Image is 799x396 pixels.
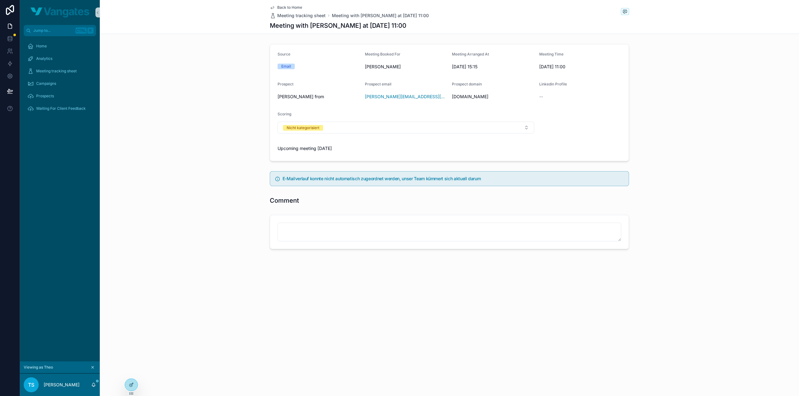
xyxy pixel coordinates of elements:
[278,52,290,56] span: Source
[278,94,360,100] span: [PERSON_NAME] from
[31,7,89,17] img: App logo
[278,122,534,133] button: Select Button
[452,64,534,70] span: [DATE] 15:15
[24,65,96,77] a: Meeting tracking sheet
[452,52,489,56] span: Meeting Arranged At
[277,12,326,19] span: Meeting tracking sheet
[24,78,96,89] a: Campaigns
[36,106,86,111] span: Waiting For Client Feedback
[270,196,299,205] h1: Comment
[365,52,400,56] span: Meeting Booked For
[278,82,293,86] span: Prospect
[278,145,621,152] span: Upcoming meeting [DATE]
[24,365,53,370] span: Viewing as Theo
[365,64,447,70] span: [PERSON_NAME]
[365,82,391,86] span: Prospect email
[283,176,624,181] h5: E-Mailverlauf konnte nicht automatisch zugeordnet werden, unser Team kümmert sich aktuell darum
[33,28,73,33] span: Jump to...
[24,25,96,36] button: Jump to...CtrlK
[539,52,564,56] span: Meeting Time
[24,103,96,114] a: Waiting For Client Feedback
[281,64,291,69] div: Email
[270,12,326,19] a: Meeting tracking sheet
[24,53,96,64] a: Analytics
[277,5,302,10] span: Back to Home
[365,94,447,100] a: [PERSON_NAME][EMAIL_ADDRESS][DOMAIN_NAME]
[36,81,56,86] span: Campaigns
[88,28,93,33] span: K
[24,41,96,52] a: Home
[539,94,543,100] span: --
[539,64,622,70] span: [DATE] 11:00
[287,125,319,131] div: Nicht kategorisiert
[20,36,100,122] div: scrollable content
[24,90,96,102] a: Prospects
[452,82,482,86] span: Prospect domain
[332,12,429,19] a: Meeting with [PERSON_NAME] at [DATE] 11:00
[36,44,47,49] span: Home
[539,82,567,86] span: Linkedin Profile
[270,21,406,30] h1: Meeting with [PERSON_NAME] at [DATE] 11:00
[44,382,80,388] p: [PERSON_NAME]
[28,381,34,389] span: TS
[278,112,291,116] span: Scoring
[75,27,87,34] span: Ctrl
[270,5,302,10] a: Back to Home
[452,94,534,100] span: [DOMAIN_NAME]
[36,94,54,99] span: Prospects
[36,56,52,61] span: Analytics
[36,69,77,74] span: Meeting tracking sheet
